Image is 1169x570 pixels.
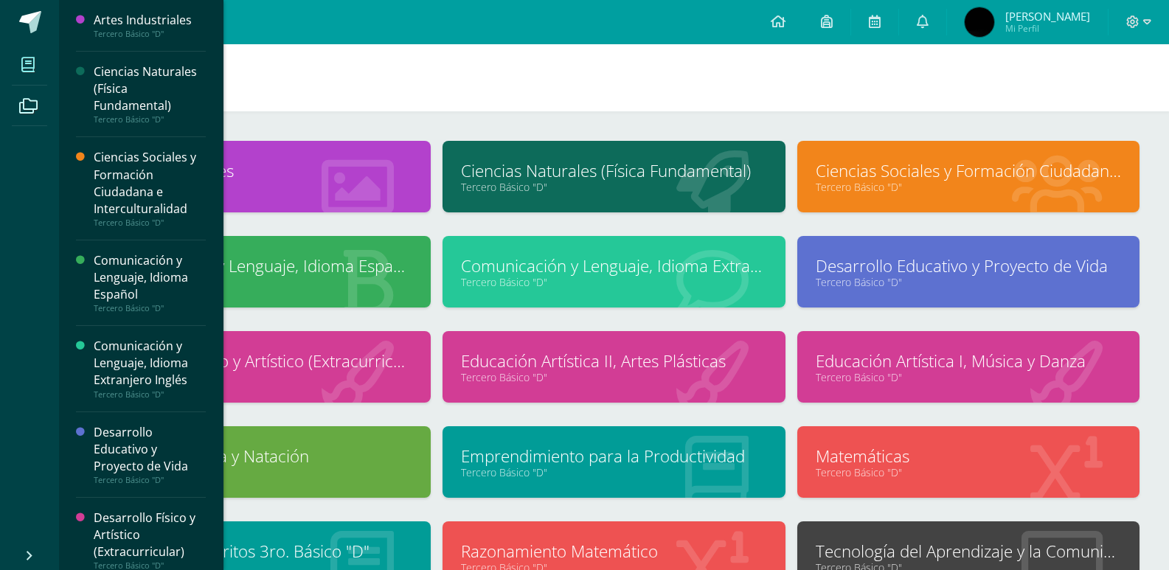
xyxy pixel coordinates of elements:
[461,180,766,194] a: Tercero Básico "D"
[461,540,766,563] a: Razonamiento Matemático
[965,7,994,37] img: 2f046f4523e7552fc62f74ed53b3d6b1.png
[816,445,1121,468] a: Matemáticas
[461,350,766,372] a: Educación Artística II, Artes Plásticas
[461,275,766,289] a: Tercero Básico "D"
[94,252,206,303] div: Comunicación y Lenguaje, Idioma Español
[816,159,1121,182] a: Ciencias Sociales y Formación Ciudadana e Interculturalidad
[94,149,206,217] div: Ciencias Sociales y Formación Ciudadana e Interculturalidad
[816,465,1121,479] a: Tercero Básico "D"
[94,29,206,39] div: Tercero Básico "D"
[816,180,1121,194] a: Tercero Básico "D"
[94,12,206,39] a: Artes IndustrialesTercero Básico "D"
[461,159,766,182] a: Ciencias Naturales (Física Fundamental)
[94,114,206,125] div: Tercero Básico "D"
[107,370,412,384] a: Tercero Básico "D"
[461,254,766,277] a: Comunicación y Lenguaje, Idioma Extranjero Inglés
[107,465,412,479] a: Tercero Básico "D"
[107,180,412,194] a: Tercero Básico "D"
[107,159,412,182] a: Artes Industriales
[816,254,1121,277] a: Desarrollo Educativo y Proyecto de Vida
[94,218,206,228] div: Tercero Básico "D"
[107,350,412,372] a: Desarrollo Físico y Artístico (Extracurricular)
[1005,22,1090,35] span: Mi Perfil
[107,254,412,277] a: Comunicación y Lenguaje, Idioma Español
[461,465,766,479] a: Tercero Básico "D"
[94,510,206,560] div: Desarrollo Físico y Artístico (Extracurricular)
[94,424,206,475] div: Desarrollo Educativo y Proyecto de Vida
[94,63,206,125] a: Ciencias Naturales (Física Fundamental)Tercero Básico "D"
[107,445,412,468] a: Educación Física y Natación
[94,252,206,313] a: Comunicación y Lenguaje, Idioma EspañolTercero Básico "D"
[107,275,412,289] a: Tercero Básico "D"
[107,540,412,563] a: Méritos y Deméritos 3ro. Básico "D"
[94,338,206,399] a: Comunicación y Lenguaje, Idioma Extranjero InglésTercero Básico "D"
[461,370,766,384] a: Tercero Básico "D"
[94,389,206,400] div: Tercero Básico "D"
[1005,9,1090,24] span: [PERSON_NAME]
[816,540,1121,563] a: Tecnología del Aprendizaje y la Comunicación (TIC)
[461,445,766,468] a: Emprendimiento para la Productividad
[94,475,206,485] div: Tercero Básico "D"
[94,149,206,227] a: Ciencias Sociales y Formación Ciudadana e InterculturalidadTercero Básico "D"
[94,12,206,29] div: Artes Industriales
[816,370,1121,384] a: Tercero Básico "D"
[94,303,206,313] div: Tercero Básico "D"
[94,424,206,485] a: Desarrollo Educativo y Proyecto de VidaTercero Básico "D"
[816,350,1121,372] a: Educación Artística I, Música y Danza
[94,63,206,114] div: Ciencias Naturales (Física Fundamental)
[94,338,206,389] div: Comunicación y Lenguaje, Idioma Extranjero Inglés
[816,275,1121,289] a: Tercero Básico "D"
